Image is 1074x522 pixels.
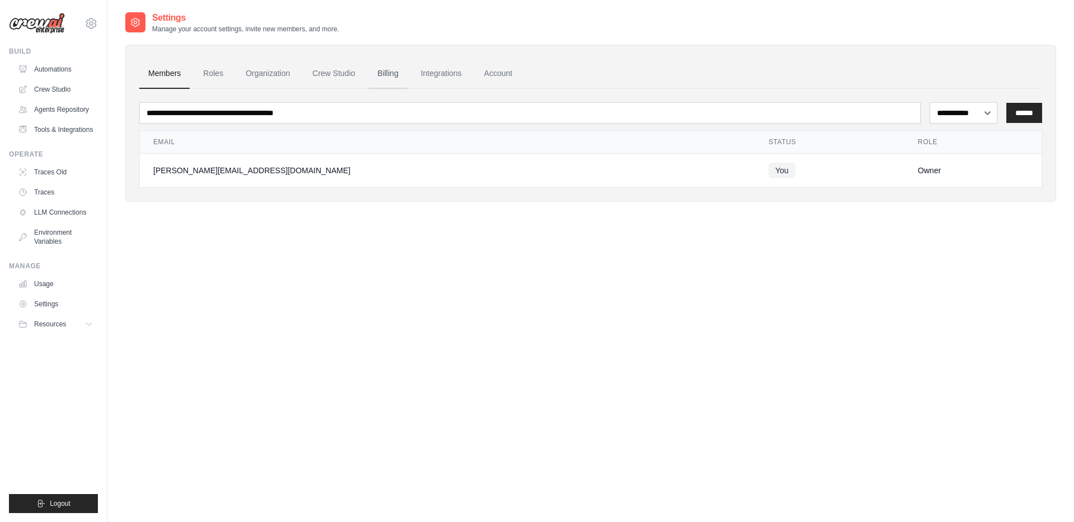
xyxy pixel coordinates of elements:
[9,47,98,56] div: Build
[13,275,98,293] a: Usage
[34,320,66,329] span: Resources
[13,295,98,313] a: Settings
[9,150,98,159] div: Operate
[194,59,232,89] a: Roles
[237,59,299,89] a: Organization
[304,59,364,89] a: Crew Studio
[905,131,1042,154] th: Role
[139,59,190,89] a: Members
[9,262,98,271] div: Manage
[152,11,339,25] h2: Settings
[412,59,470,89] a: Integrations
[755,131,905,154] th: Status
[13,60,98,78] a: Automations
[140,131,755,154] th: Email
[13,101,98,118] a: Agents Repository
[50,499,70,508] span: Logout
[152,25,339,34] p: Manage your account settings, invite new members, and more.
[153,165,742,176] div: [PERSON_NAME][EMAIL_ADDRESS][DOMAIN_NAME]
[13,203,98,221] a: LLM Connections
[13,121,98,139] a: Tools & Integrations
[13,163,98,181] a: Traces Old
[769,163,795,178] span: You
[13,315,98,333] button: Resources
[9,13,65,34] img: Logo
[475,59,521,89] a: Account
[369,59,407,89] a: Billing
[13,224,98,250] a: Environment Variables
[13,80,98,98] a: Crew Studio
[918,165,1028,176] div: Owner
[9,494,98,513] button: Logout
[13,183,98,201] a: Traces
